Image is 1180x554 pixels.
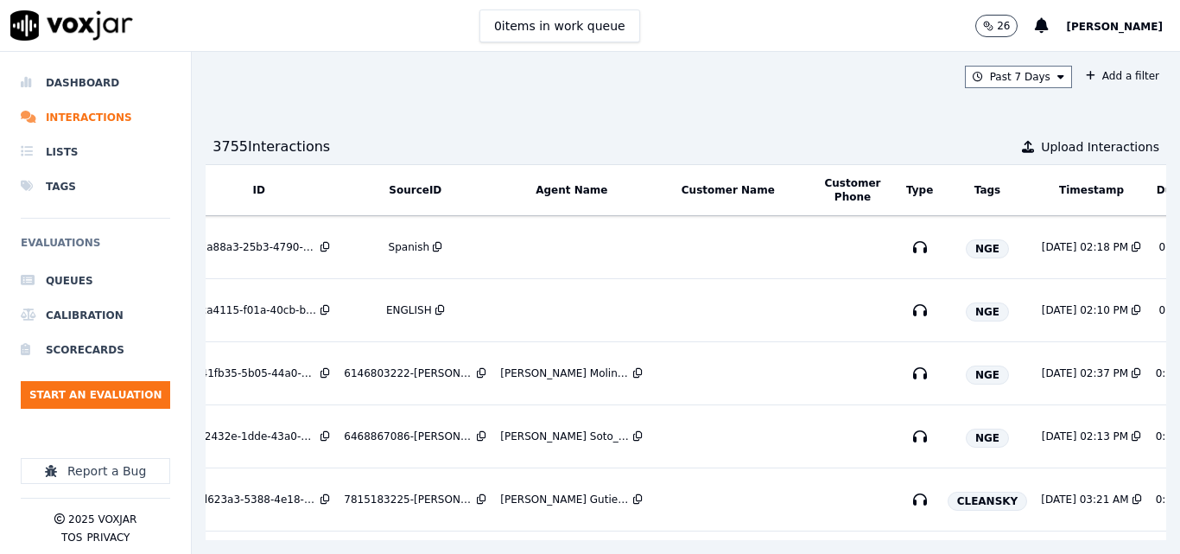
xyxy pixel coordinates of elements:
[21,135,170,169] a: Lists
[21,169,170,204] a: Tags
[906,183,933,197] button: Type
[21,100,170,135] a: Interactions
[21,381,170,409] button: Start an Evaluation
[10,10,133,41] img: voxjar logo
[344,493,473,506] div: 7815183225-[PERSON_NAME] all.mp3
[1079,66,1166,86] button: Add a filter
[1066,16,1180,36] button: [PERSON_NAME]
[682,183,775,197] button: Customer Name
[975,15,1035,37] button: 26
[966,366,1009,385] span: NGE
[21,66,170,100] a: Dashboard
[966,302,1009,322] span: NGE
[997,19,1010,33] p: 26
[187,366,317,380] div: 7941fb35-5b05-44a0-9205-6b5ce3da44f0
[1042,240,1128,254] div: [DATE] 02:18 PM
[61,531,82,544] button: TOS
[1041,493,1128,506] div: [DATE] 03:21 AM
[1059,183,1124,197] button: Timestamp
[344,366,473,380] div: 6146803222-[PERSON_NAME] 2 all.mp3
[975,15,1018,37] button: 26
[68,513,136,526] p: 2025 Voxjar
[21,333,170,367] a: Scorecards
[213,137,330,157] div: 3755 Interaction s
[536,183,607,197] button: Agent Name
[21,458,170,484] button: Report a Bug
[965,66,1072,88] button: Past 7 Days
[253,183,265,197] button: ID
[21,232,170,264] h6: Evaluations
[1042,303,1128,317] div: [DATE] 02:10 PM
[21,264,170,298] a: Queues
[86,531,130,544] button: Privacy
[966,239,1009,258] span: NGE
[344,430,473,443] div: 6468867086-[PERSON_NAME] all.mp3
[386,303,432,317] div: ENGLISH
[1042,430,1128,443] div: [DATE] 02:13 PM
[500,366,630,380] div: [PERSON_NAME] Molina_Fuse3103_NGE
[187,240,317,254] div: 5cda88a3-25b3-4790-aa2d-92929e2a90d9
[389,183,441,197] button: SourceID
[500,493,630,506] div: [PERSON_NAME] Gutierrez_l27837_CLEANSKY
[1042,366,1128,380] div: [DATE] 02:37 PM
[813,176,891,204] button: Customer Phone
[948,492,1028,511] span: CLEANSKY
[974,183,1000,197] button: Tags
[187,303,317,317] div: 62ca4115-f01a-40cb-bc76-b94426e5be37
[21,298,170,333] a: Calibration
[389,240,429,254] div: Spanish
[500,430,630,443] div: [PERSON_NAME] Soto_Fuse3200_NGE
[187,430,317,443] div: 3f62432e-1dde-43a0-b776-54b013f54c31
[479,10,640,42] button: 0items in work queue
[1022,138,1159,156] button: Upload Interactions
[966,429,1009,448] span: NGE
[187,493,317,506] div: 15d623a3-5388-4e18-a5d3-06154cd09df3
[1041,138,1159,156] span: Upload Interactions
[1066,21,1163,33] span: [PERSON_NAME]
